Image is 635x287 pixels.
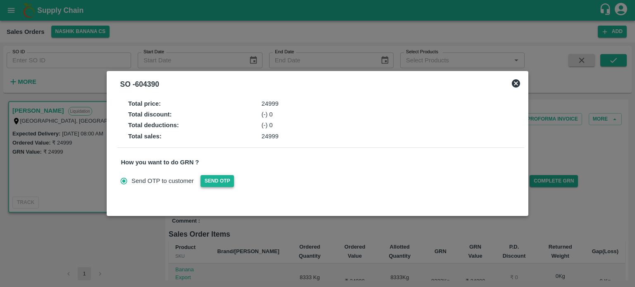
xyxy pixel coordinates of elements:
div: SO - 604390 [120,78,159,90]
strong: Total deductions : [128,122,179,128]
span: Send OTP to customer [131,176,194,185]
span: 24999 [261,100,278,107]
strong: Total price : [128,100,161,107]
strong: Total discount : [128,111,172,118]
span: (-) 0 [261,111,272,118]
strong: Total sales : [128,133,162,140]
button: Send OTP [201,175,234,187]
span: 24999 [261,133,278,140]
span: (-) 0 [261,122,272,128]
strong: How you want to do GRN ? [121,159,199,166]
